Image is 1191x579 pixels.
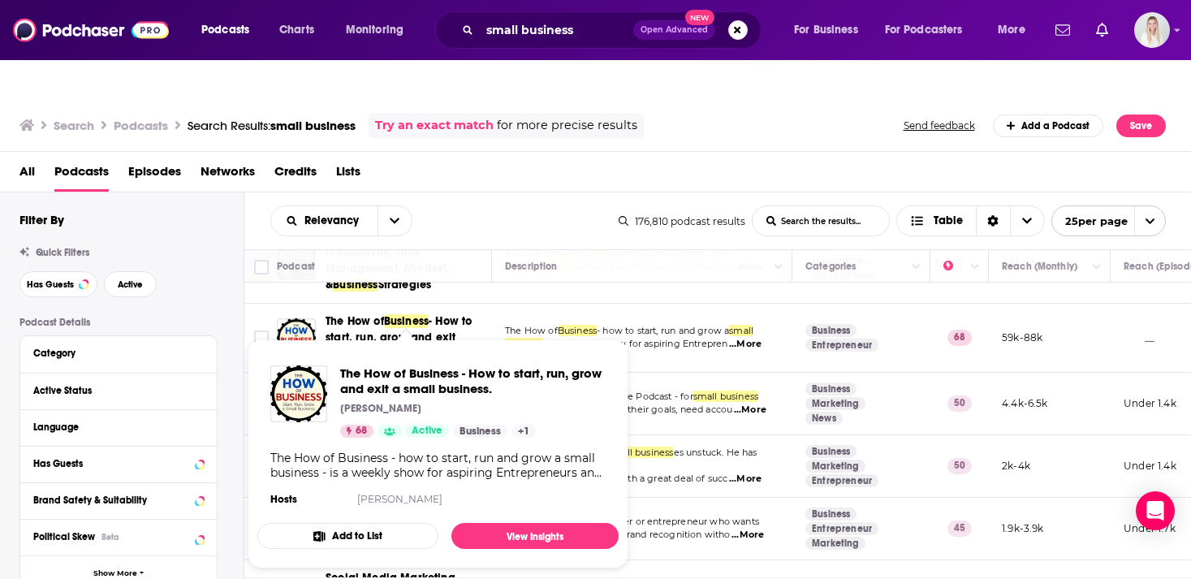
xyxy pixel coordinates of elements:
[1002,459,1030,473] p: 2k-4k
[1124,396,1176,410] p: Under 1.4k
[480,17,633,43] input: Search podcasts, credits, & more...
[346,19,403,41] span: Monitoring
[597,325,729,336] span: - how to start, run and grow a
[934,215,963,227] span: Table
[729,473,762,486] span: ...More
[384,314,429,328] span: Business
[128,158,181,192] a: Episodes
[257,523,438,549] button: Add to List
[33,417,204,437] button: Language
[1116,115,1166,137] button: Save
[729,338,762,351] span: ...More
[947,330,972,346] p: 68
[118,280,143,289] span: Active
[505,257,557,276] div: Description
[641,26,708,34] span: Open Advanced
[976,206,1010,235] div: Sort Direction
[33,343,204,363] button: Category
[36,247,89,258] span: Quick Filters
[270,205,412,236] h2: Choose List sort
[378,278,432,292] span: Strategies
[1090,16,1115,44] a: Show notifications dropdown
[1134,12,1170,48] span: Logged in as smclean
[378,206,412,235] button: open menu
[885,19,963,41] span: For Podcasters
[899,119,980,132] button: Send feedback
[270,365,327,422] img: The How of Business - How to start, run, grow and exit a small business.
[729,325,753,336] span: small
[1134,12,1170,48] button: Show profile menu
[505,447,757,471] span: es unstuck. He has founded
[453,425,507,438] a: Business
[947,458,972,474] p: 50
[326,314,384,328] span: The How of
[907,257,926,277] button: Column Actions
[965,257,985,277] button: Column Actions
[33,380,204,400] button: Active Status
[104,271,157,297] button: Active
[805,257,856,276] div: Categories
[511,425,536,438] a: +1
[33,490,204,510] button: Brand Safety & Suitability
[277,257,315,276] div: Podcast
[805,460,865,473] a: Marketing
[54,158,109,192] span: Podcasts
[605,473,728,484] span: es with a great deal of succ
[505,325,558,336] span: The How of
[1002,396,1048,410] p: 4.4k-6.5k
[340,365,606,396] a: The How of Business - How to start, run, grow and exit a small business.
[356,423,367,439] span: 68
[633,20,715,40] button: Open AdvancedNew
[304,215,365,227] span: Relevancy
[608,447,673,458] span: small business
[685,10,714,25] span: New
[326,313,486,362] a: The How ofBusiness- How to start, run, grow and exit asmall business.
[340,402,421,415] p: [PERSON_NAME]
[805,522,878,535] a: Entrepreneur
[805,397,865,410] a: Marketing
[1049,16,1077,44] a: Show notifications dropdown
[604,516,759,527] span: owner or entrepreneur who wants
[277,318,316,357] img: The How of Business - How to start, run, grow and exit a small business.
[1002,521,1044,535] p: 1.9k-3.9k
[1087,257,1107,277] button: Column Actions
[274,158,317,192] a: Credits
[943,257,966,276] div: Power Score
[279,19,314,41] span: Charts
[201,19,249,41] span: Podcasts
[270,118,356,133] span: small business
[998,19,1025,41] span: More
[783,17,878,43] button: open menu
[947,521,972,537] p: 45
[794,19,858,41] span: For Business
[357,493,442,505] a: [PERSON_NAME]
[271,215,378,227] button: open menu
[805,537,865,550] a: Marketing
[19,158,35,192] a: All
[334,17,425,43] button: open menu
[33,453,204,473] button: Has Guests
[451,11,777,49] div: Search podcasts, credits, & more...
[805,382,857,395] a: Business
[1002,257,1077,276] div: Reach (Monthly)
[896,205,1045,236] button: Choose View
[340,425,373,438] a: 68
[558,325,597,336] span: Business
[1051,205,1166,236] button: open menu
[33,526,204,547] button: Political SkewBeta
[1002,331,1042,344] p: 59k-88k
[201,158,255,192] a: Networks
[336,158,360,192] a: Lists
[543,338,727,349] span: - is a weekly show for aspiring Entrepren
[19,271,97,297] button: Has Guests
[1124,331,1154,344] p: __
